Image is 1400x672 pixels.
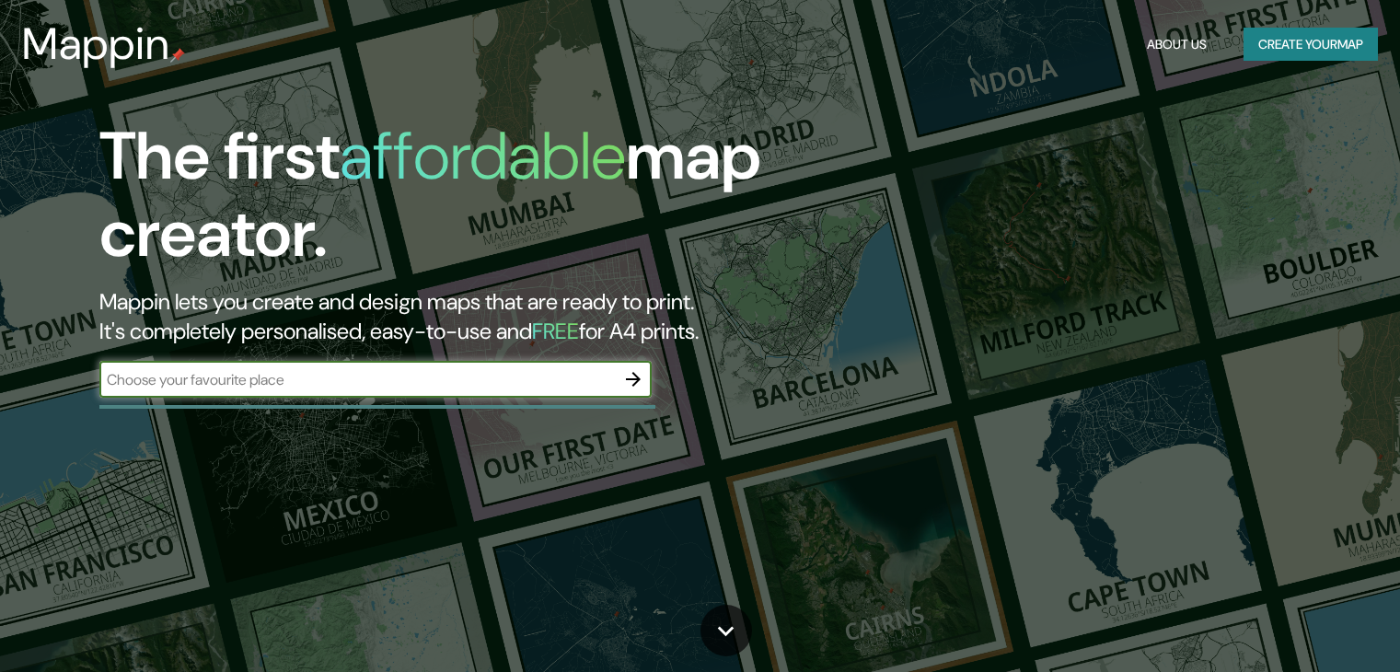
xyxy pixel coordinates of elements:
input: Choose your favourite place [99,369,615,390]
h1: affordable [340,113,626,199]
button: About Us [1140,28,1214,62]
h1: The first map creator. [99,118,800,287]
h3: Mappin [22,18,170,70]
img: mappin-pin [170,48,185,63]
button: Create yourmap [1244,28,1378,62]
h2: Mappin lets you create and design maps that are ready to print. It's completely personalised, eas... [99,287,800,346]
h5: FREE [532,317,579,345]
